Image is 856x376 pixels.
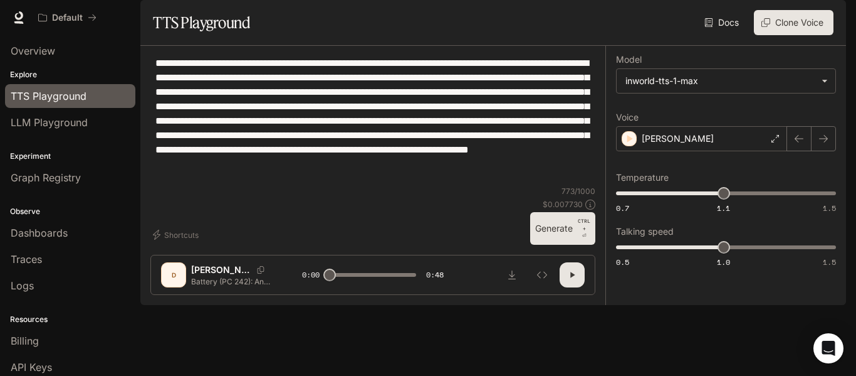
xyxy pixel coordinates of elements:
[191,276,272,287] p: Battery (PC 242): Any intentional act of physical force or violence against someone, no matter if...
[702,10,744,35] a: Docs
[426,269,444,281] span: 0:48
[530,262,555,287] button: Inspect
[617,69,835,93] div: inworld-tts-1-max
[717,203,730,213] span: 1.1
[252,266,269,274] button: Copy Voice ID
[616,55,642,64] p: Model
[616,257,629,267] span: 0.5
[150,225,204,245] button: Shortcuts
[302,269,320,281] span: 0:00
[616,203,629,213] span: 0.7
[33,5,102,30] button: All workspaces
[153,10,250,35] h1: TTS Playground
[530,212,595,245] button: GenerateCTRL +⏎
[823,257,836,267] span: 1.5
[578,217,590,240] p: ⏎
[813,333,843,363] div: Open Intercom Messenger
[578,217,590,232] p: CTRL +
[616,173,669,182] p: Temperature
[616,113,639,122] p: Voice
[191,264,252,276] p: [PERSON_NAME]
[52,13,83,23] p: Default
[164,265,184,285] div: D
[642,132,714,145] p: [PERSON_NAME]
[754,10,833,35] button: Clone Voice
[499,262,525,287] button: Download audio
[625,75,815,87] div: inworld-tts-1-max
[823,203,836,213] span: 1.5
[616,227,674,236] p: Talking speed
